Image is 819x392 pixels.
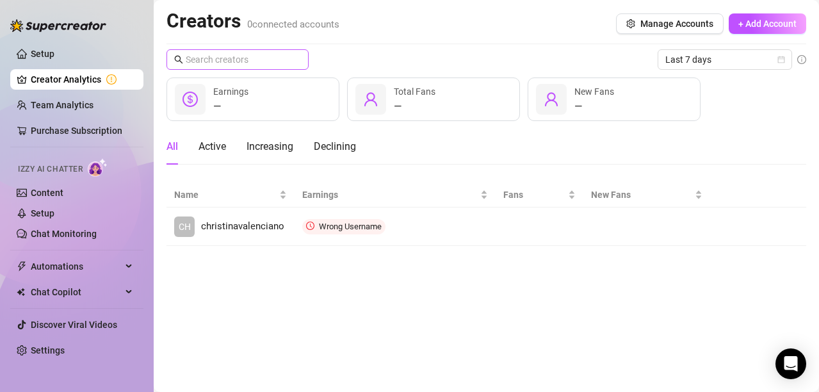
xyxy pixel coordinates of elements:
span: 0 connected accounts [247,19,339,30]
span: Automations [31,256,122,277]
a: Settings [31,345,65,355]
span: user [363,92,378,107]
img: logo-BBDzfeDw.svg [10,19,106,32]
a: Creator Analytics exclamation-circle [31,69,133,90]
div: All [166,139,178,154]
span: user [544,92,559,107]
input: Search creators [186,53,291,67]
div: — [394,99,435,114]
a: Discover Viral Videos [31,320,117,330]
span: Izzy AI Chatter [18,163,83,176]
span: CH [179,220,191,234]
a: CHchristinavalenciano [174,216,287,237]
span: Wrong Username [319,222,382,231]
span: Fans [503,188,566,202]
span: Name [174,188,277,202]
span: Chat Copilot [31,282,122,302]
span: New Fans [591,188,692,202]
span: Earnings [213,86,248,97]
span: Manage Accounts [640,19,713,29]
div: Open Intercom Messenger [775,348,806,379]
span: Earnings [302,188,478,202]
span: Last 7 days [665,50,784,69]
span: Total Fans [394,86,435,97]
span: setting [626,19,635,28]
a: Setup [31,49,54,59]
a: Chat Monitoring [31,229,97,239]
span: New Fans [574,86,614,97]
div: Declining [314,139,356,154]
span: calendar [777,56,785,63]
img: AI Chatter [88,158,108,177]
span: dollar-circle [182,92,198,107]
span: search [174,55,183,64]
div: Active [199,139,226,154]
button: + Add Account [729,13,806,34]
th: Earnings [295,183,496,208]
h2: Creators [166,9,339,33]
a: Team Analytics [31,100,93,110]
div: Increasing [247,139,293,154]
th: Fans [496,183,584,208]
span: info-circle [797,55,806,64]
div: — [213,99,248,114]
img: Chat Copilot [17,288,25,297]
th: New Fans [583,183,710,208]
th: Name [166,183,295,208]
a: Setup [31,208,54,218]
button: Manage Accounts [616,13,724,34]
a: Purchase Subscription [31,126,122,136]
span: + Add Account [738,19,797,29]
div: — [574,99,614,114]
span: thunderbolt [17,261,27,272]
a: Content [31,188,63,198]
span: christinavalenciano [201,219,284,234]
span: clock-circle [306,222,314,230]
